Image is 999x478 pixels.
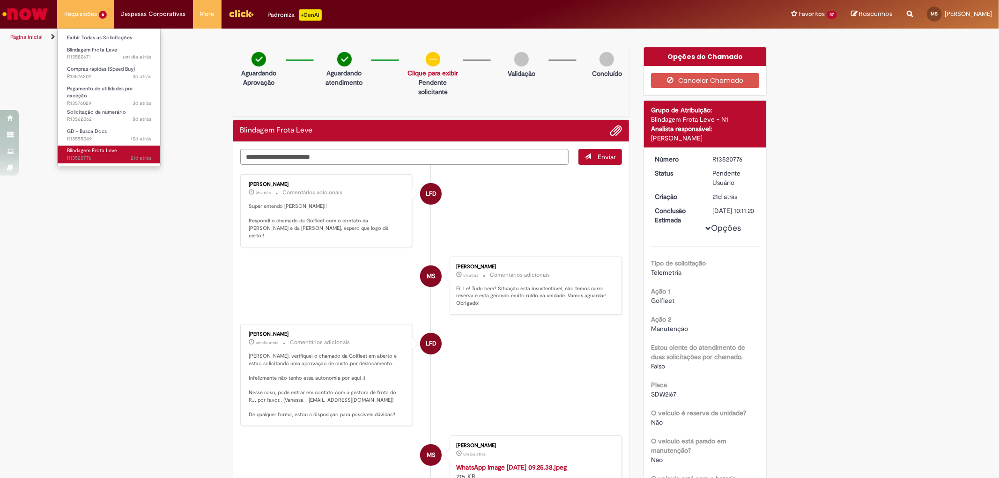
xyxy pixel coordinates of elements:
[249,353,405,419] p: [PERSON_NAME], verifiquei o chamado da Golfleet em aberto e estão solicitando uma aprovação de cu...
[67,73,151,81] span: R13576202
[599,52,614,66] img: img-circle-grey.png
[283,189,343,197] small: Comentários adicionais
[578,149,622,165] button: Enviar
[64,9,97,19] span: Requisições
[651,437,726,455] b: O veículo está parado em manutenção?
[229,7,254,21] img: click_logo_yellow_360x200.png
[58,33,161,43] a: Exibir Todas as Solicitações
[407,78,458,96] p: Pendente solicitante
[58,107,161,125] a: Aberto R13562062 : Solicitação de numerário
[268,9,322,21] div: Padroniza
[463,272,478,278] time: 01/10/2025 08:50:45
[648,154,705,164] dt: Número
[67,109,126,116] span: Solicitação de numerário
[651,115,759,124] div: Blindagem Frota Leve - N1
[931,11,938,17] span: MS
[67,100,151,107] span: R13576029
[651,381,667,389] b: Placa
[463,272,478,278] span: 5h atrás
[648,169,705,178] dt: Status
[712,206,756,215] div: [DATE] 10:11:20
[67,53,151,61] span: R13580671
[407,69,458,77] a: Clique para exibir
[290,338,350,346] small: Comentários adicionais
[121,9,186,19] span: Despesas Corporativas
[58,84,161,104] a: Aberto R13576029 : Pagamento de utilidades por exceção
[252,52,266,66] img: check-circle-green.png
[651,343,745,361] b: Estou ciente do atendimento de duas solicitações por chamado.
[237,68,281,87] p: Aguardando Aprovação
[426,183,437,205] span: LFD
[456,264,612,270] div: [PERSON_NAME]
[651,287,670,295] b: Ação 1
[456,443,612,449] div: [PERSON_NAME]
[337,52,352,66] img: check-circle-green.png
[240,126,313,135] h2: Blindagem Frota Leve Histórico de tíquete
[490,271,550,279] small: Comentários adicionais
[610,125,622,137] button: Adicionar anexos
[58,45,161,62] a: Aberto R13580671 : Blindagem Frota Leve
[463,451,486,457] span: um dia atrás
[58,64,161,81] a: Aberto R13576202 : Compras rápidas (Speed Buy)
[712,192,756,201] div: 11/09/2025 10:28:03
[651,268,681,277] span: Telemetria
[651,418,663,427] span: Não
[58,126,161,144] a: Aberto R13555049 : GD - Busca Docs
[67,66,135,73] span: Compras rápidas (Speed Buy)
[249,182,405,187] div: [PERSON_NAME]
[123,53,151,60] span: um dia atrás
[651,362,665,370] span: Falso
[799,9,825,19] span: Favoritos
[592,69,622,78] p: Concluído
[651,124,759,133] div: Analista responsável:
[508,69,535,78] p: Validação
[644,47,766,66] div: Opções do Chamado
[256,340,279,346] span: um dia atrás
[67,85,133,100] span: Pagamento de utilidades por exceção
[67,46,117,53] span: Blindagem Frota Leve
[133,100,151,107] span: 3d atrás
[712,169,756,187] div: Pendente Usuário
[420,333,442,354] div: Leticia Ferreira Dantas De Almeida
[133,116,151,123] span: 8d atrás
[651,105,759,115] div: Grupo de Atribuição:
[712,192,737,201] time: 11/09/2025 10:28:03
[651,133,759,143] div: [PERSON_NAME]
[651,390,676,398] span: SDW2I67
[67,154,151,162] span: R13520776
[67,116,151,123] span: R13562062
[648,192,705,201] dt: Criação
[7,29,659,46] ul: Trilhas de página
[133,73,151,80] span: 3d atrás
[58,146,161,163] a: Aberto R13520776 : Blindagem Frota Leve
[249,203,405,240] p: Super entendo [PERSON_NAME]!! Respondi o chamado da Golfleet com o contato da [PERSON_NAME] e da ...
[256,190,271,196] span: 2h atrás
[648,206,705,225] dt: Conclusão Estimada
[463,451,486,457] time: 30/09/2025 09:26:19
[67,147,117,154] span: Blindagem Frota Leve
[827,11,837,19] span: 47
[426,52,440,66] img: circle-minus.png
[299,9,322,21] p: +GenAi
[651,296,674,305] span: Golfleet
[427,265,436,287] span: MS
[859,9,893,18] span: Rascunhos
[427,444,436,466] span: MS
[712,192,737,201] span: 21d atrás
[133,116,151,123] time: 24/09/2025 10:19:46
[598,153,616,161] span: Enviar
[256,340,279,346] time: 30/09/2025 11:23:52
[67,128,107,135] span: GD - Busca Docs
[420,265,442,287] div: Maxuel de Oliveira Silva
[1,5,49,23] img: ServiceNow
[200,9,215,19] span: More
[133,100,151,107] time: 29/09/2025 11:10:26
[10,33,43,41] a: Página inicial
[456,463,567,471] a: WhatsApp Image [DATE] 09.25.38.jpeg
[256,190,271,196] time: 01/10/2025 11:44:46
[99,11,107,19] span: 6
[249,331,405,337] div: [PERSON_NAME]
[420,444,442,466] div: Maxuel de Oliveira Silva
[651,259,706,267] b: Tipo de solicitação
[131,154,151,162] time: 11/09/2025 10:28:05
